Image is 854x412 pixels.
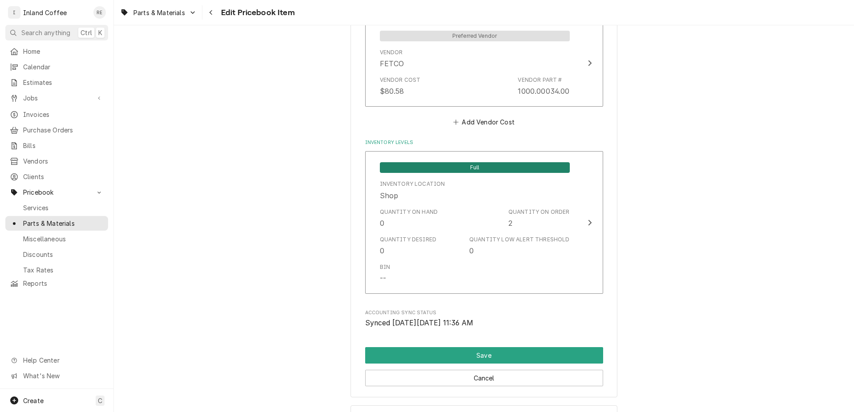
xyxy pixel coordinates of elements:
a: Discounts [5,247,108,262]
span: Synced [DATE][DATE] 11:36 AM [365,319,473,327]
div: Button Group Row [365,364,603,386]
div: Accounting Sync Status [365,309,603,328]
button: Save [365,347,603,364]
div: Quantity Desired [380,236,437,244]
span: C [98,396,102,405]
div: Quantity Low Alert Threshold [469,236,569,244]
div: Quantity Desired [380,236,437,256]
div: Bin [380,263,390,271]
button: Update Vendor Part Cost [365,20,603,107]
div: 0 [380,245,384,256]
span: Discounts [23,250,104,259]
div: Button Group Row [365,347,603,364]
div: 1000.00034.00 [518,86,569,96]
div: Vendor Part Information [365,7,603,128]
a: Go to Jobs [5,91,108,105]
div: Vendor Part # [518,76,562,84]
div: Shop [380,190,399,201]
span: Invoices [23,110,104,119]
button: Navigate back [204,5,218,20]
div: Quantity Low Alert Threshold [469,236,569,256]
div: 2 [508,218,512,228]
a: Estimates [5,75,108,90]
span: Pricebook [23,188,90,197]
div: Location [380,180,445,200]
div: 0 [380,218,384,228]
div: RE [93,6,106,19]
span: Jobs [23,93,90,103]
div: FETCO [380,58,404,69]
div: Quantity on Hand [380,208,438,228]
div: Inventory Levels [365,139,603,298]
span: K [98,28,102,37]
a: Reports [5,276,108,291]
a: Go to Help Center [5,353,108,368]
span: Estimates [23,78,104,87]
a: Services [5,200,108,215]
span: Reports [23,279,104,288]
a: Invoices [5,107,108,122]
button: Cancel [365,370,603,386]
div: Quantity on Order [508,208,570,228]
div: I [8,6,20,19]
div: Bin [380,263,390,284]
span: Parts & Materials [133,8,185,17]
span: Help Center [23,356,103,365]
a: Go to What's New [5,368,108,383]
span: Home [23,47,104,56]
div: Vendor Part # [518,76,569,96]
a: Bills [5,138,108,153]
a: Calendar [5,60,108,74]
span: Edit Pricebook Item [218,7,295,19]
div: Inventory Location [380,180,445,188]
div: -- [380,273,386,284]
span: Miscellaneous [23,234,104,244]
a: Vendors [5,154,108,168]
a: Purchase Orders [5,123,108,137]
span: Create [23,397,44,404]
span: Accounting Sync Status [365,318,603,328]
div: Quantity on Hand [380,208,438,216]
div: Button Group [365,347,603,386]
span: Purchase Orders [23,125,104,135]
div: Vendor Cost [380,76,421,84]
a: Go to Parts & Materials [117,5,200,20]
span: Services [23,203,104,212]
label: Inventory Levels [365,139,603,146]
span: Full [380,162,570,173]
span: Calendar [23,62,104,72]
a: Parts & Materials [5,216,108,231]
a: Home [5,44,108,59]
div: Vendor Cost [380,76,421,96]
div: $80.58 [380,86,404,96]
button: Search anythingCtrlK [5,25,108,40]
div: Inland Coffee [23,8,67,17]
a: Tax Rates [5,263,108,277]
span: Accounting Sync Status [365,309,603,316]
div: Ruth Easley's Avatar [93,6,106,19]
div: Quantity on Order [508,208,570,216]
button: Add Vendor Cost [452,116,516,128]
div: 0 [469,245,474,256]
a: Go to Pricebook [5,185,108,200]
span: Vendors [23,156,104,166]
div: Vendor [380,48,404,69]
span: Clients [23,172,104,181]
a: Miscellaneous [5,232,108,246]
span: Parts & Materials [23,219,104,228]
span: Search anything [21,28,70,37]
div: Vendor [380,48,403,56]
span: Bills [23,141,104,150]
span: Ctrl [81,28,92,37]
div: Preferred Vendor [380,30,570,41]
button: Update Inventory Level [365,151,603,294]
a: Clients [5,169,108,184]
span: What's New [23,371,103,380]
span: Preferred Vendor [380,31,570,41]
div: Full [380,161,570,173]
span: Tax Rates [23,265,104,275]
